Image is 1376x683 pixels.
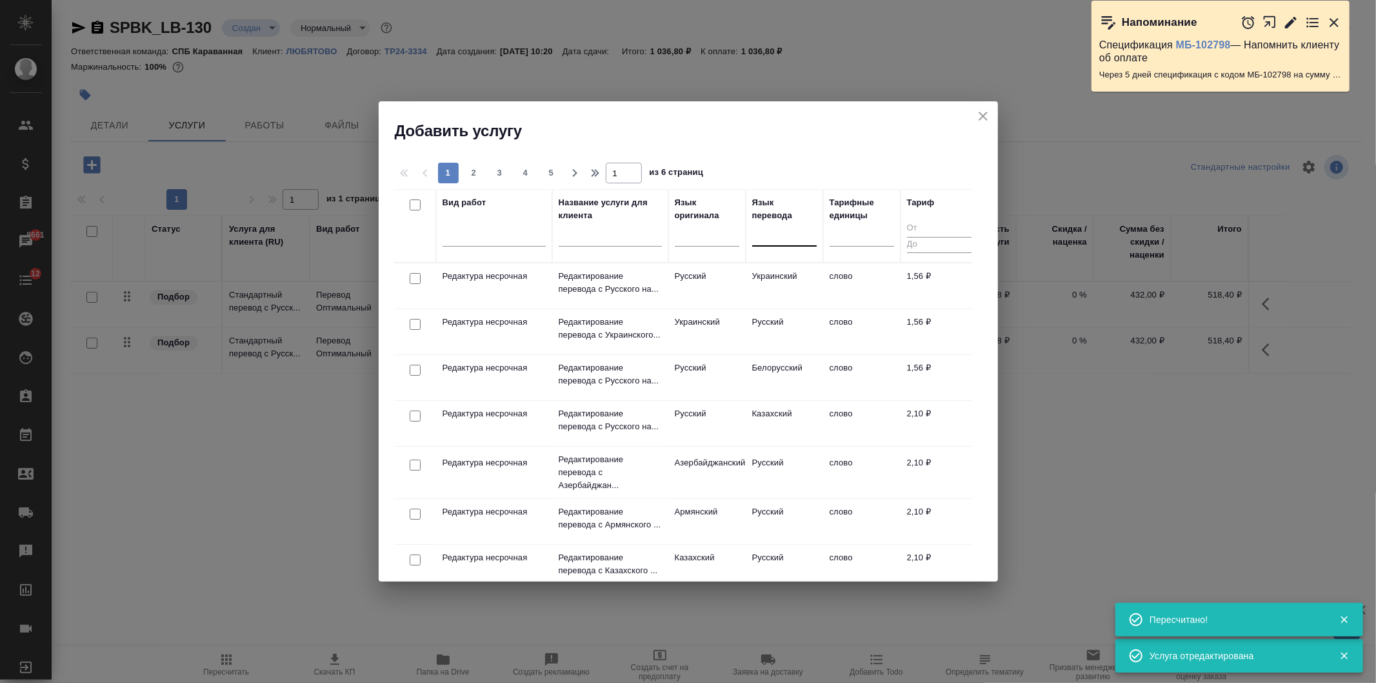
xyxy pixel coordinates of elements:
[559,453,662,492] p: Редактирование перевода с Азербайджан...
[559,362,662,387] p: Редактирование перевода с Русского на...
[823,450,901,495] td: слово
[901,263,978,309] td: 1,56 ₽
[823,499,901,544] td: слово
[746,355,823,400] td: Белорусский
[668,499,746,544] td: Армянский
[559,551,662,577] p: Редактирование перевода с Казахского ...
[541,167,562,179] span: 5
[515,163,536,183] button: 4
[746,309,823,354] td: Русский
[515,167,536,179] span: 4
[443,456,546,469] p: Редактура несрочная
[668,263,746,309] td: Русский
[443,270,546,283] p: Редактура несрочная
[490,163,510,183] button: 3
[1176,39,1231,50] a: МБ-102798
[823,355,901,400] td: слово
[823,263,901,309] td: слово
[901,545,978,590] td: 2,10 ₽
[901,401,978,446] td: 2,10 ₽
[443,407,546,420] p: Редактура несрочная
[559,407,662,433] p: Редактирование перевода с Русского на...
[1241,15,1256,30] button: Отложить
[668,401,746,446] td: Русский
[823,545,901,590] td: слово
[443,505,546,518] p: Редактура несрочная
[490,167,510,179] span: 3
[1331,614,1357,626] button: Закрыть
[559,270,662,296] p: Редактирование перевода с Русского на...
[1150,613,1320,626] div: Пересчитано!
[443,551,546,564] p: Редактура несрочная
[668,545,746,590] td: Казахский
[559,316,662,341] p: Редактирование перевода с Украинского...
[1326,15,1342,30] button: Закрыть
[541,163,562,183] button: 5
[1262,8,1277,36] button: Открыть в новой вкладке
[443,362,546,374] p: Редактура несрочная
[464,167,484,179] span: 2
[1305,15,1321,30] button: Перейти в todo
[1099,39,1342,65] p: Спецификация — Напомнить клиенту об оплате
[823,401,901,446] td: слово
[668,450,746,495] td: Азербайджанский
[1122,16,1197,29] p: Напоминание
[901,309,978,354] td: 1,56 ₽
[901,450,978,495] td: 2,10 ₽
[1331,650,1357,662] button: Закрыть
[907,196,935,209] div: Тариф
[746,499,823,544] td: Русский
[650,165,704,183] span: из 6 страниц
[752,196,817,222] div: Язык перевода
[973,107,993,126] button: close
[746,450,823,495] td: Русский
[464,163,484,183] button: 2
[907,237,972,253] input: До
[1099,68,1342,81] p: Через 5 дней спецификация с кодом МБ-102798 на сумму 2640 RUB будет просрочена
[823,309,901,354] td: слово
[746,263,823,309] td: Украинский
[901,499,978,544] td: 2,10 ₽
[443,196,486,209] div: Вид работ
[830,196,894,222] div: Тарифные единицы
[675,196,739,222] div: Язык оригинала
[668,309,746,354] td: Украинский
[668,355,746,400] td: Русский
[746,545,823,590] td: Русский
[1150,649,1320,662] div: Услуга отредактирована
[746,401,823,446] td: Казахский
[443,316,546,329] p: Редактура несрочная
[901,355,978,400] td: 1,56 ₽
[907,221,972,237] input: От
[395,121,998,141] h2: Добавить услугу
[1283,15,1299,30] button: Редактировать
[559,505,662,531] p: Редактирование перевода с Армянского ...
[559,196,662,222] div: Название услуги для клиента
